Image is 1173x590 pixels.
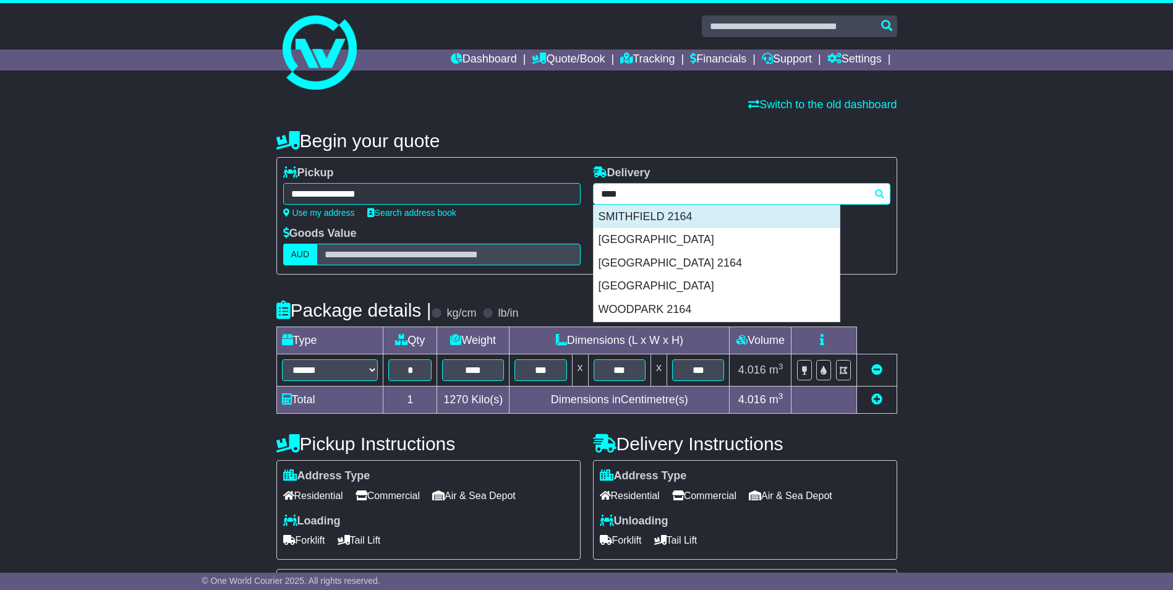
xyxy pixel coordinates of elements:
td: x [651,354,667,387]
h4: Package details | [276,300,432,320]
label: Address Type [600,469,687,483]
td: Dimensions (L x W x H) [510,327,730,354]
span: 4.016 [738,393,766,406]
div: [GEOGRAPHIC_DATA] [594,275,840,298]
a: Financials [690,49,746,71]
a: Switch to the old dashboard [748,98,897,111]
td: Dimensions in Centimetre(s) [510,387,730,414]
a: Dashboard [451,49,517,71]
h4: Begin your quote [276,130,897,151]
a: Remove this item [871,364,882,376]
label: kg/cm [446,307,476,320]
span: © One World Courier 2025. All rights reserved. [202,576,380,586]
label: AUD [283,244,318,265]
span: Residential [600,486,660,505]
td: Weight [437,327,510,354]
span: m [769,364,783,376]
span: Tail Lift [654,531,697,550]
div: [GEOGRAPHIC_DATA] [594,228,840,252]
td: Qty [383,327,437,354]
span: Commercial [672,486,736,505]
span: Forklift [283,531,325,550]
label: Loading [283,515,341,528]
td: Volume [730,327,791,354]
a: Quote/Book [532,49,605,71]
span: Residential [283,486,343,505]
a: Settings [827,49,882,71]
label: Address Type [283,469,370,483]
a: Tracking [620,49,675,71]
div: WOODPARK 2164 [594,298,840,322]
h4: Pickup Instructions [276,434,581,454]
div: [GEOGRAPHIC_DATA] 2164 [594,252,840,275]
span: 1270 [443,393,468,406]
span: Forklift [600,531,642,550]
label: Delivery [593,166,650,180]
td: 1 [383,387,437,414]
span: 4.016 [738,364,766,376]
td: x [572,354,588,387]
td: Type [276,327,383,354]
a: Search address book [367,208,456,218]
span: Tail Lift [338,531,381,550]
td: Kilo(s) [437,387,510,414]
label: Unloading [600,515,668,528]
span: Air & Sea Depot [432,486,516,505]
label: Goods Value [283,227,357,241]
div: SMITHFIELD 2164 [594,205,840,229]
a: Add new item [871,393,882,406]
label: Pickup [283,166,334,180]
sup: 3 [778,362,783,371]
a: Use my address [283,208,355,218]
span: Commercial [356,486,420,505]
sup: 3 [778,391,783,401]
span: m [769,393,783,406]
label: lb/in [498,307,518,320]
td: Total [276,387,383,414]
h4: Delivery Instructions [593,434,897,454]
a: Support [762,49,812,71]
span: Air & Sea Depot [749,486,832,505]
